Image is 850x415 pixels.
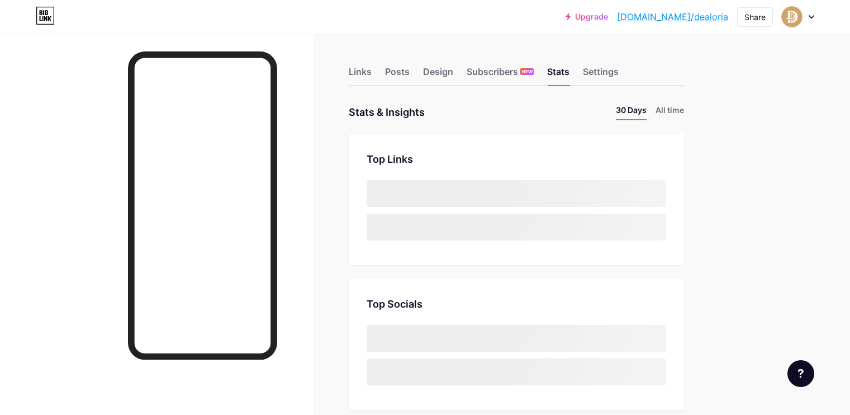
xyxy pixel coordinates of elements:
span: NEW [522,68,533,75]
a: Upgrade [566,12,608,21]
li: All time [656,104,684,120]
div: Links [349,65,372,85]
div: Subscribers [467,65,534,85]
div: Top Links [367,152,666,167]
li: 30 Days [616,104,647,120]
div: Stats & Insights [349,104,425,120]
div: Design [423,65,453,85]
div: Top Socials [367,296,666,312]
div: Stats [547,65,569,85]
a: [DOMAIN_NAME]/dealoria [617,10,728,23]
img: dealoria [781,6,802,27]
div: Share [744,11,766,23]
div: Posts [385,65,410,85]
div: Settings [583,65,619,85]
